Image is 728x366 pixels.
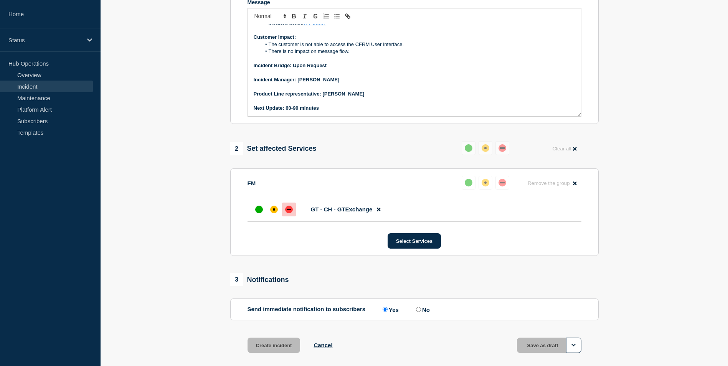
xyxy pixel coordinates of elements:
button: Toggle link [342,12,353,21]
div: Set affected Services [230,142,317,155]
li: There is no impact on message flow. [261,48,575,55]
div: down [285,206,293,213]
button: Remove the group [523,176,581,191]
div: down [499,179,506,186]
button: Save as draft [517,338,581,353]
button: Create incident [248,338,300,353]
label: No [414,306,430,313]
div: Send immediate notification to subscribers [248,306,581,313]
span: Remove the group [528,180,570,186]
button: down [495,176,509,190]
button: Clear all [548,141,581,156]
div: up [255,206,263,213]
div: affected [482,144,489,152]
li: The customer is not able to access the CFRM User Interface. [261,41,575,48]
button: up [462,176,475,190]
p: Send immediate notification to subscribers [248,306,366,313]
button: Options [566,338,581,353]
div: Notifications [230,273,289,286]
button: Cancel [314,342,332,348]
button: affected [479,176,492,190]
button: Toggle italic text [299,12,310,21]
button: affected [479,141,492,155]
button: Select Services [388,233,441,249]
button: Toggle bulleted list [332,12,342,21]
div: down [499,144,506,152]
button: Toggle ordered list [321,12,332,21]
div: affected [482,179,489,186]
strong: Incident Bridge: Upon Request [254,63,327,68]
button: Toggle bold text [289,12,299,21]
div: up [465,179,472,186]
strong: Product Line representative: [PERSON_NAME] [254,91,365,97]
input: Yes [383,307,388,312]
strong: Incident Manager: [PERSON_NAME] [254,77,340,82]
button: up [462,141,475,155]
div: up [465,144,472,152]
strong: Next Update: 60-90 minutes [254,105,319,111]
button: down [495,141,509,155]
div: affected [270,206,278,213]
span: GT - CH - GTExchange [311,206,373,213]
p: Status [8,37,82,43]
input: No [416,307,421,312]
span: Font size [251,12,289,21]
button: Toggle strikethrough text [310,12,321,21]
p: FM [248,180,256,186]
div: Message [248,24,581,116]
span: 3 [230,273,243,286]
span: 2 [230,142,243,155]
label: Yes [381,306,399,313]
strong: Customer Impact: [254,34,296,40]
